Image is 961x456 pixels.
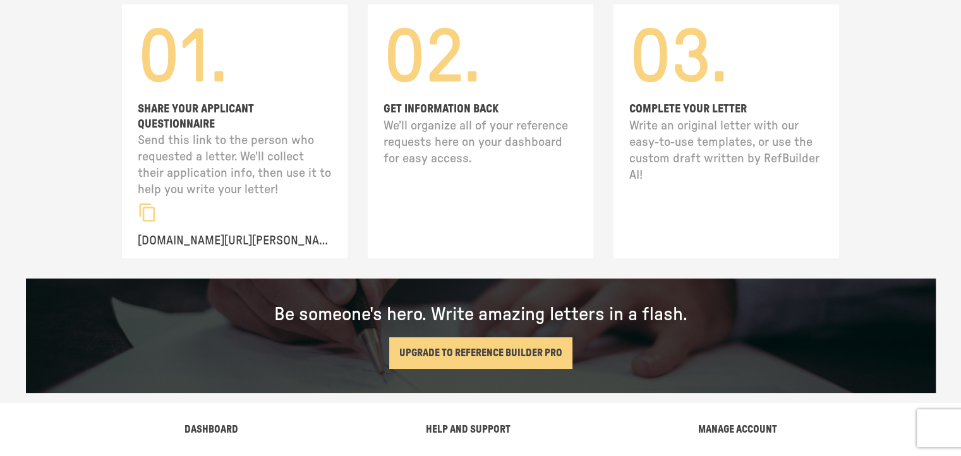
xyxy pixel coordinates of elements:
[384,102,577,117] p: GET INFORMATION BACK
[138,14,332,102] h1: 01.
[416,414,521,445] button: HELP AND SUPPORT
[117,303,845,327] h5: Be someone's hero. Write amazing letters in a flash.
[138,132,332,198] p: Send this link to the person who requested a letter. We'll collect their application info, then u...
[629,117,823,183] p: Write an original letter with our easy-to-use templates, or use the custom draft written by RefBu...
[384,117,577,167] p: We’ll organize all of your reference requests here on your dashboard for easy access.
[688,414,787,445] button: MANAGE ACCOUNT
[138,102,332,132] p: SHARE YOUR APPLICANT QUESTIONNAIRE
[384,14,577,102] h1: 02.
[389,337,572,369] button: UPGRADE TO REFERENCE BUILDER PRO
[138,232,332,249] p: [DOMAIN_NAME][URL][PERSON_NAME]
[629,14,823,102] h1: 03.
[174,414,248,445] button: DASHBOARD
[629,102,823,117] p: COMPLETE YOUR LETTER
